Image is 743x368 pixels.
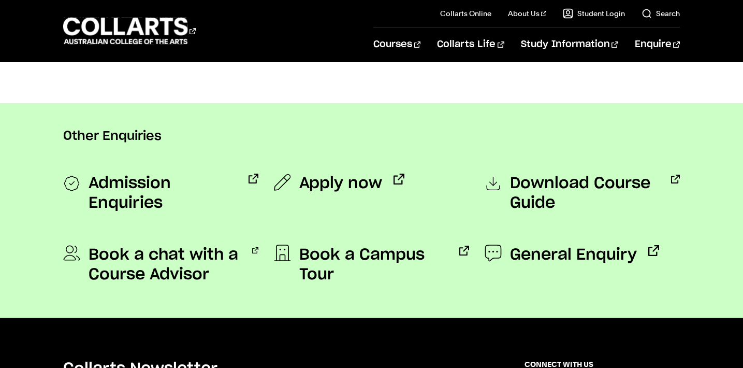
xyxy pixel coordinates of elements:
a: Book a Campus Tour [274,245,469,285]
div: Go to homepage [63,16,196,46]
a: Courses [373,27,420,62]
span: Download Course Guide [510,174,660,213]
a: Admission Enquiries [63,174,258,213]
p: Other Enquiries [63,128,680,145]
a: Enquire [635,27,680,62]
a: Book a chat with a Course Advisor [63,245,258,285]
a: Apply now [274,174,404,193]
span: Apply now [299,174,382,193]
span: General Enquiry [510,245,637,265]
a: Study Information [521,27,618,62]
a: Download Course Guide [485,174,680,213]
a: Collarts Online [440,8,491,19]
a: Search [642,8,680,19]
span: Admission Enquiries [89,174,237,213]
a: Collarts Life [437,27,504,62]
span: Book a Campus Tour [299,245,448,285]
a: General Enquiry [485,245,659,265]
span: Book a chat with a Course Advisor [89,245,241,285]
a: About Us [508,8,546,19]
a: Student Login [563,8,625,19]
